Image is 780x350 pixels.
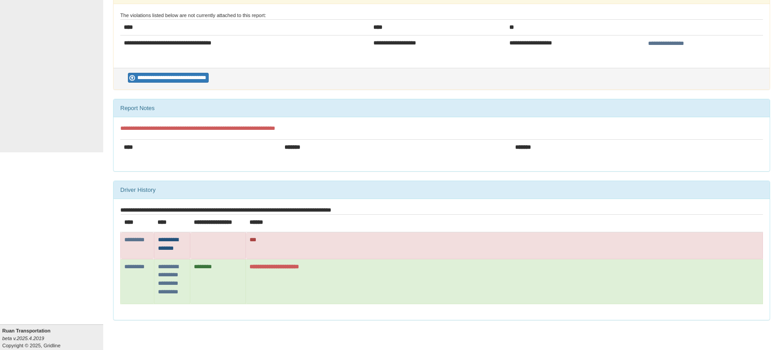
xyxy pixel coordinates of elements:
div: Report Notes [114,99,770,117]
small: The violations listed below are not currently attached to this report: [120,13,266,18]
i: beta v.2025.4.2019 [2,336,44,341]
div: Copyright © 2025, Gridline [2,327,103,349]
b: Ruan Transportation [2,328,51,333]
div: Driver History [114,181,770,199]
